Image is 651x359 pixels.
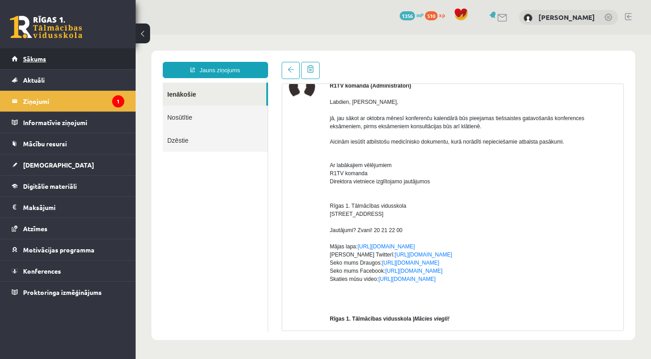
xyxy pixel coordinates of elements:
span: mP [416,11,424,19]
a: [PERSON_NAME] [538,13,595,22]
a: [DEMOGRAPHIC_DATA] [12,154,124,175]
span: [DEMOGRAPHIC_DATA] [23,161,94,169]
span: Konferences [23,267,61,275]
a: Proktoringa izmēģinājums [12,282,124,303]
i: 1 [112,95,124,107]
a: 510 xp [425,11,449,19]
strong: Mācies viegli! [278,281,314,287]
a: Digitālie materiāli [12,176,124,196]
p: Aicinām iesūtīt atbilstošu medicīnisko dokumentu, kurā norādīti nepieciešamie atbalsta pasākumi. [194,103,481,111]
p: Labdien, [PERSON_NAME], jā, jau sākot ar oktobra mēnesī konferenču kalendārā būs pieejamas tiešsa... [194,63,481,96]
a: Aktuāli [12,70,124,90]
span: 1356 [400,11,415,20]
a: [URL][DOMAIN_NAME] [250,233,307,239]
a: Jauns ziņojums [27,27,132,43]
a: Rīgas 1. Tālmācības vidusskola [10,16,82,38]
p: Ar labākajiem vēlējumiem R1TV komanda Direktora vietniece izglītojamo jautājumos Rīgas 1. Tālmācī... [194,118,481,265]
span: Aktuāli [23,76,45,84]
span: Atzīmes [23,224,47,233]
legend: Ziņojumi [23,91,124,112]
span: xp [439,11,445,19]
strong: Rīgas 1. Tālmācības vidusskola | [194,281,279,287]
legend: Maksājumi [23,197,124,218]
span: 510 [425,11,438,20]
span: Proktoringa izmēģinājums [23,288,102,296]
a: Konferences [12,261,124,281]
a: Sākums [12,48,124,69]
strong: R1TV komanda (Administratori) [194,48,276,54]
img: R1TV komanda [153,39,179,65]
span: Motivācijas programma [23,246,94,254]
p: Brauc ciemos! Mūsu adrese: Jautājumi? Zvani! 📞 Negribi zvanīt? Raksti! [194,272,481,321]
img: Izabella Bebre [524,14,533,23]
a: Maksājumi [12,197,124,218]
a: Informatīvie ziņojumi [12,112,124,133]
a: [URL][DOMAIN_NAME] [243,241,300,247]
a: Mācību resursi [12,133,124,154]
a: Ziņojumi1 [12,91,124,112]
a: [URL][DOMAIN_NAME] [259,217,316,223]
a: [URL][DOMAIN_NAME] [222,209,279,215]
a: Ienākošie [27,48,131,71]
span: Mācību resursi [23,140,67,148]
a: Dzēstie [27,94,132,117]
span: Sākums [23,55,46,63]
a: Motivācijas programma [12,239,124,260]
a: Atzīmes [12,218,124,239]
a: 1356 mP [400,11,424,19]
span: Digitālie materiāli [23,182,77,190]
legend: Informatīvie ziņojumi [23,112,124,133]
a: Nosūtītie [27,71,132,94]
a: [URL][DOMAIN_NAME] [246,225,304,231]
